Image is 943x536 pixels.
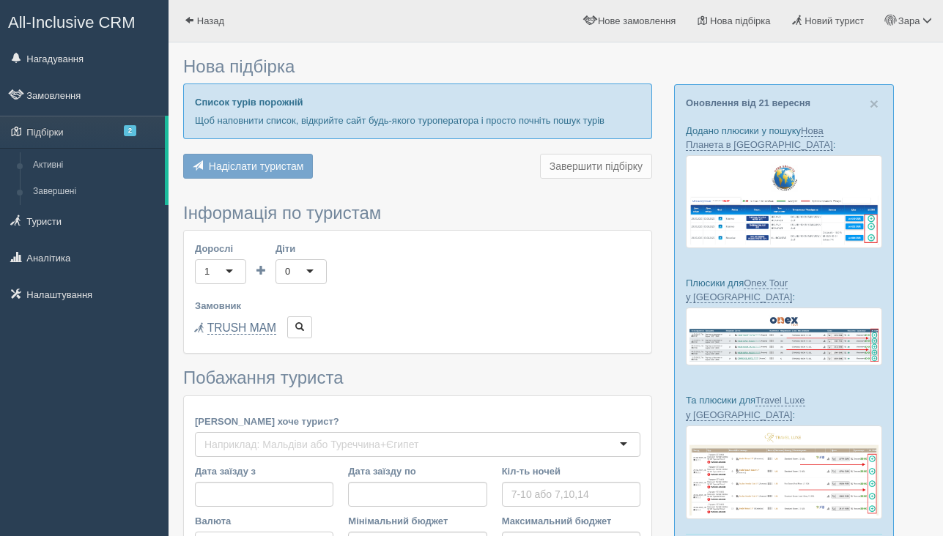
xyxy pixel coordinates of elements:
span: Надіслати туристам [209,160,304,172]
label: Валюта [195,514,333,528]
p: Та плюсики для : [686,393,882,421]
b: Список турів порожній [195,97,303,108]
span: Новий турист [805,15,864,26]
h3: Нова підбірка [183,57,652,76]
a: Оновлення від 21 вересня [686,97,810,108]
a: Активні [26,152,165,179]
p: Щоб наповнити список, відкрийте сайт будь-якого туроператора і просто почніть пошук турів [195,113,640,127]
a: Travel Luxe у [GEOGRAPHIC_DATA] [686,395,805,420]
label: [PERSON_NAME] хоче турист? [195,414,640,428]
img: travel-luxe-%D0%BF%D0%BE%D0%B4%D0%B1%D0%BE%D1%80%D0%BA%D0%B0-%D1%81%D1%80%D0%BC-%D0%B4%D0%BB%D1%8... [686,425,882,520]
label: Максимальний бюджет [502,514,640,528]
button: Close [870,96,879,111]
button: Завершити підбірку [540,154,652,179]
img: new-planet-%D0%BF%D1%96%D0%B4%D0%B1%D1%96%D1%80%D0%BA%D0%B0-%D1%81%D1%80%D0%BC-%D0%B4%D0%BB%D1%8F... [686,155,882,247]
a: Завершені [26,179,165,205]
span: × [870,95,879,112]
label: Дорослі [195,242,246,256]
label: Замовник [195,299,640,313]
span: Зара [898,15,920,26]
img: onex-tour-proposal-crm-for-travel-agency.png [686,308,882,365]
span: Назад [197,15,224,26]
label: Мінімальний бюджет [348,514,487,528]
span: Нове замовлення [598,15,676,26]
span: Нова підбірка [710,15,771,26]
span: All-Inclusive CRM [8,13,136,31]
span: 2 [124,125,136,136]
input: 7-10 або 7,10,14 [502,482,640,507]
a: TRUSH MAM [207,321,276,335]
label: Дата заїзду з [195,464,333,478]
a: All-Inclusive CRM [1,1,168,41]
div: 1 [204,264,210,279]
h3: Інформація по туристам [183,204,652,223]
label: Кіл-ть ночей [502,464,640,478]
div: 0 [285,264,290,279]
p: Додано плюсики у пошуку : [686,124,882,152]
label: Дата заїзду по [348,464,487,478]
input: Наприклад: Мальдіви або Туреччина+Єгипет [204,437,434,452]
label: Діти [275,242,327,256]
span: Побажання туриста [183,368,344,387]
p: Плюсики для : [686,276,882,304]
button: Надіслати туристам [183,154,313,179]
